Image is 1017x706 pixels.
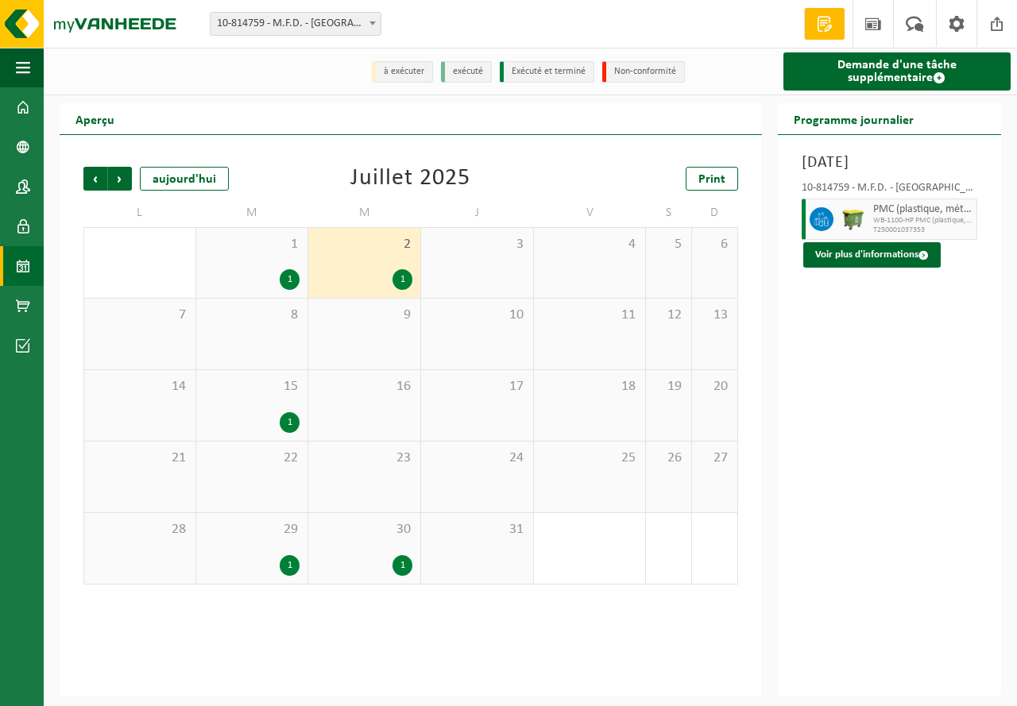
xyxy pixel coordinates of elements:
span: PMC (plastique, métal, carton boisson) (industriel) [873,203,973,216]
h2: Programme journalier [778,103,930,134]
span: 16 [316,378,412,395]
span: 6 [700,236,729,253]
div: 10-814759 - M.F.D. - [GEOGRAPHIC_DATA] [802,183,977,199]
span: 10 [429,307,525,324]
button: Voir plus d'informations [803,242,941,268]
li: à exécuter [372,61,433,83]
span: 1 [204,236,300,253]
span: Suivant [108,167,132,191]
span: 30 [316,521,412,538]
span: Print [698,173,725,186]
span: 10-814759 - M.F.D. - CARNIÈRES [210,12,381,36]
li: exécuté [441,61,492,83]
h2: Aperçu [60,103,130,134]
span: 29 [204,521,300,538]
span: 2 [316,236,412,253]
span: 22 [204,449,300,467]
span: 9 [316,307,412,324]
span: 11 [542,307,638,324]
div: 1 [392,555,412,576]
div: aujourd'hui [140,167,229,191]
span: 17 [429,378,525,395]
span: 24 [429,449,525,467]
td: J [421,199,534,227]
span: 12 [654,307,683,324]
span: 5 [654,236,683,253]
a: Demande d'une tâche supplémentaire [783,52,1011,91]
span: 14 [92,378,188,395]
span: 13 [700,307,729,324]
span: 21 [92,449,188,467]
span: Précédent [83,167,107,191]
div: 1 [280,555,300,576]
a: Print [686,167,738,191]
td: S [646,199,692,227]
span: 25 [542,449,638,467]
span: 27 [700,449,729,467]
div: 1 [280,412,300,433]
span: 26 [654,449,683,467]
h3: [DATE] [802,151,977,175]
span: 18 [542,378,638,395]
img: WB-1100-HPE-GN-50 [841,207,865,231]
td: M [308,199,421,227]
span: T250001037353 [873,226,973,235]
li: Non-conformité [602,61,685,83]
div: 1 [392,269,412,290]
div: Juillet 2025 [350,167,470,191]
td: D [692,199,738,227]
li: Exécuté et terminé [500,61,594,83]
span: 3 [429,236,525,253]
td: V [534,199,647,227]
span: WB-1100-HP PMC (plastique, métal, carton boisson) (industrie [873,216,973,226]
span: 31 [429,521,525,538]
span: 15 [204,378,300,395]
td: L [83,199,196,227]
span: 10-814759 - M.F.D. - CARNIÈRES [211,13,381,35]
span: 19 [654,378,683,395]
span: 4 [542,236,638,253]
span: 7 [92,307,188,324]
span: 23 [316,449,412,467]
span: 20 [700,378,729,395]
td: M [196,199,309,227]
div: 1 [280,269,300,290]
span: 8 [204,307,300,324]
span: 28 [92,521,188,538]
